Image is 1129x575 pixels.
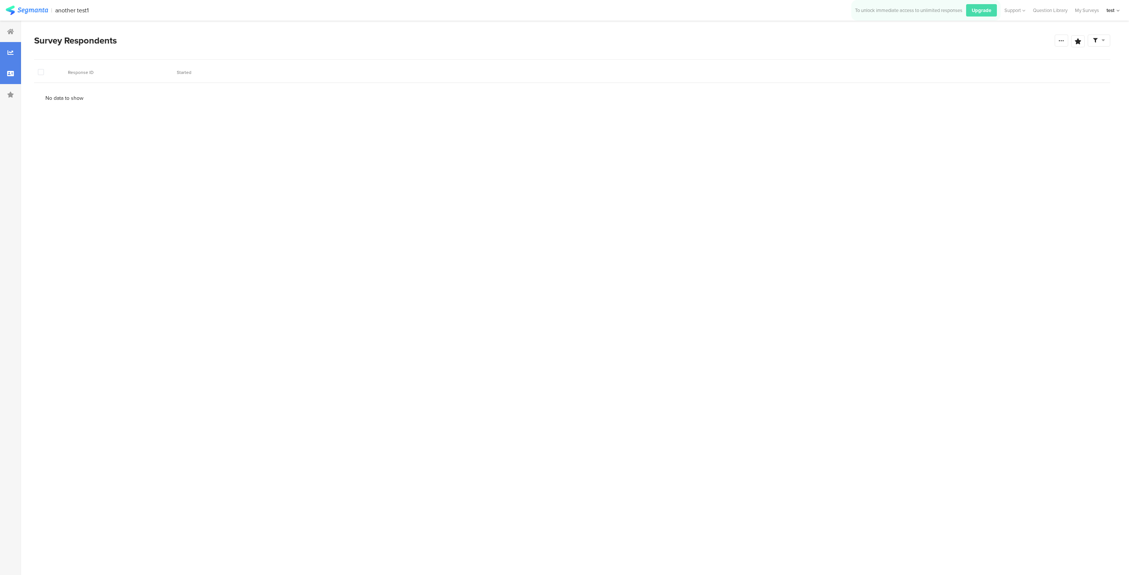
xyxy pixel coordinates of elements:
a: Question Library [1029,7,1071,14]
div: To unlock immediate access to unlimited responses [855,7,962,14]
div: Upgrade [966,4,997,17]
div: Support [1004,5,1025,16]
a: My Surveys [1071,7,1103,14]
a: Upgrade [962,4,997,17]
span: Started [177,69,191,76]
div: another test1 [55,7,89,14]
span: Response ID [68,69,93,76]
div: test [1106,7,1114,14]
span: Survey Respondents [34,34,117,47]
div: No data to show [34,83,1110,113]
div: | [51,6,52,15]
img: segmanta logo [6,6,48,15]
